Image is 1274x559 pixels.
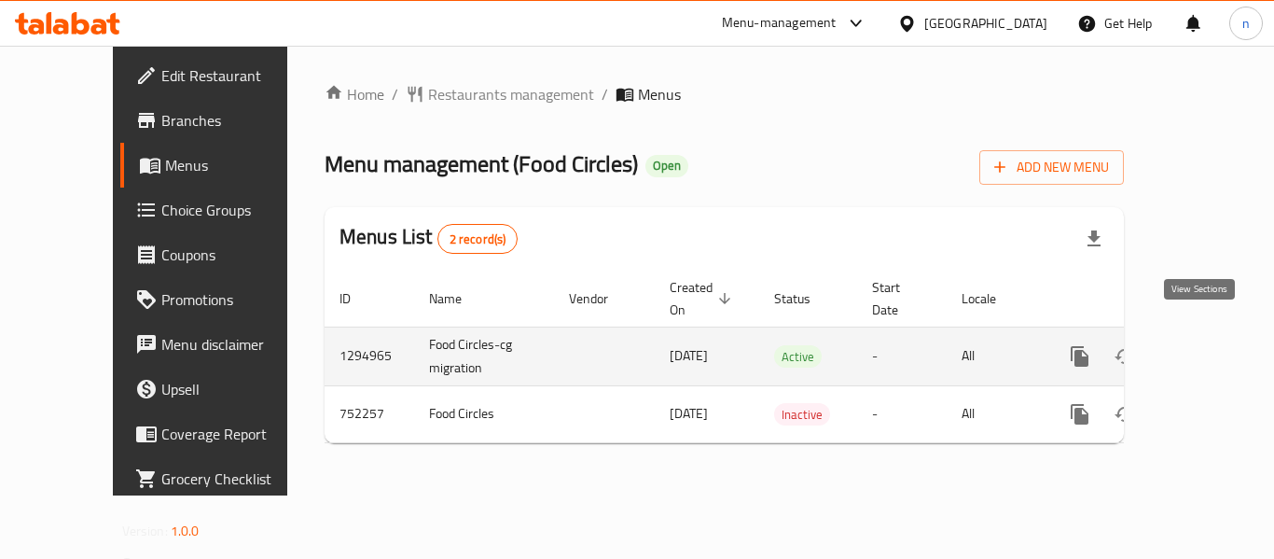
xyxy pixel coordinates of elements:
span: Grocery Checklist [161,468,311,490]
a: Promotions [120,277,325,322]
span: 2 record(s) [438,231,518,248]
span: Upsell [161,378,311,400]
span: Created On [670,276,737,321]
button: Change Status [1102,334,1147,379]
button: more [1058,392,1102,437]
button: Add New Menu [979,150,1124,185]
div: Menu-management [722,12,837,35]
button: more [1058,334,1102,379]
span: Menus [638,83,681,105]
span: Coverage Report [161,423,311,445]
div: Active [774,345,822,368]
a: Restaurants management [406,83,594,105]
div: Total records count [437,224,519,254]
th: Actions [1043,271,1252,328]
td: - [857,385,947,442]
a: Upsell [120,367,325,412]
button: Change Status [1102,392,1147,437]
h2: Menus List [339,223,518,254]
span: Menus [165,154,311,176]
td: All [947,385,1043,442]
span: 1.0.0 [171,519,200,543]
span: Choice Groups [161,199,311,221]
span: Menu disclaimer [161,333,311,356]
span: Version: [122,519,168,543]
div: Inactive [774,403,830,426]
span: Inactive [774,404,830,426]
a: Home [325,83,384,105]
td: Food Circles [414,385,554,442]
a: Edit Restaurant [120,53,325,98]
span: Name [429,287,486,310]
span: Vendor [569,287,632,310]
li: / [602,83,608,105]
span: Active [774,346,822,368]
span: Add New Menu [994,156,1109,179]
span: Locale [962,287,1020,310]
span: Coupons [161,244,311,266]
a: Choice Groups [120,188,325,232]
td: Food Circles-cg migration [414,327,554,385]
li: / [392,83,398,105]
a: Menu disclaimer [120,322,325,367]
span: ID [339,287,375,310]
span: Open [645,158,688,174]
span: Status [774,287,835,310]
span: Restaurants management [428,83,594,105]
a: Menus [120,143,325,188]
div: Open [645,155,688,177]
table: enhanced table [325,271,1252,443]
span: [DATE] [670,343,708,368]
span: Branches [161,109,311,132]
a: Coupons [120,232,325,277]
span: [DATE] [670,401,708,426]
a: Branches [120,98,325,143]
span: Menu management ( Food Circles ) [325,143,638,185]
div: Export file [1072,217,1116,261]
span: n [1242,13,1250,34]
span: Edit Restaurant [161,64,311,87]
a: Grocery Checklist [120,456,325,501]
a: Coverage Report [120,412,325,456]
td: All [947,327,1043,385]
span: Promotions [161,288,311,311]
td: 1294965 [325,327,414,385]
td: - [857,327,947,385]
div: [GEOGRAPHIC_DATA] [924,13,1047,34]
td: 752257 [325,385,414,442]
span: Start Date [872,276,924,321]
nav: breadcrumb [325,83,1124,105]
